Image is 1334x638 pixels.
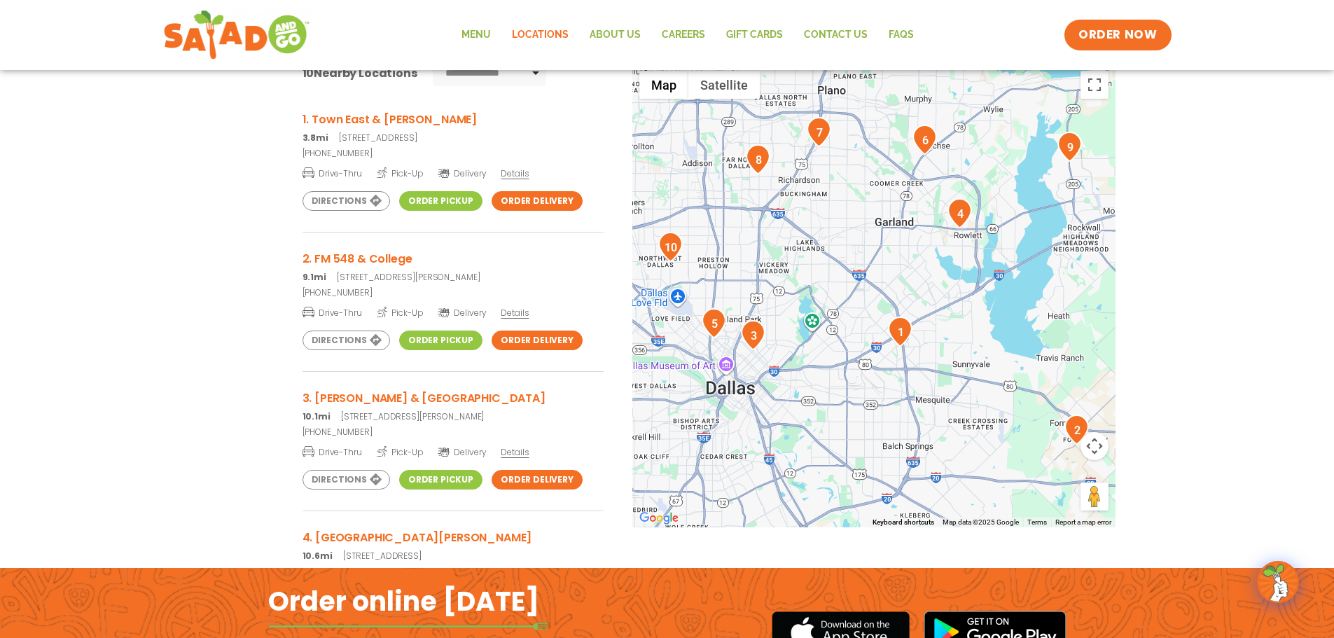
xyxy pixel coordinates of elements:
button: Toggle fullscreen view [1081,71,1109,99]
img: new-SAG-logo-768×292 [163,7,311,63]
div: 7 [807,117,831,147]
strong: 3.8mi [303,132,328,144]
a: Order Pickup [399,470,482,490]
button: Keyboard shortcuts [873,518,934,527]
a: Order Delivery [492,191,583,211]
span: ORDER NOW [1078,27,1157,43]
strong: 9.1mi [303,271,326,283]
a: Drive-Thru Pick-Up Delivery Details [303,441,604,459]
p: [STREET_ADDRESS][PERSON_NAME] [303,410,604,423]
div: 1 [888,317,912,347]
a: About Us [579,19,651,51]
a: Order Delivery [492,331,583,350]
div: 10 [658,232,683,262]
a: Careers [651,19,716,51]
a: FAQs [878,19,924,51]
span: Drive-Thru [303,305,362,319]
h3: 1. Town East & [PERSON_NAME] [303,111,604,128]
img: Google [636,509,682,527]
a: Drive-Thru Pick-Up Delivery Details [303,302,604,319]
a: Directions [303,191,390,211]
nav: Menu [451,19,924,51]
a: [PHONE_NUMBER] [303,426,604,438]
img: fork [268,623,548,630]
a: Menu [451,19,501,51]
div: 4 [947,198,972,228]
span: Delivery [438,307,486,319]
a: Locations [501,19,579,51]
button: Show street map [639,71,688,99]
h3: 2. FM 548 & College [303,250,604,268]
span: Delivery [438,446,486,459]
a: Directions [303,470,390,490]
a: Report a map error [1055,518,1111,526]
span: Map data ©2025 Google [943,518,1019,526]
a: Contact Us [793,19,878,51]
p: [STREET_ADDRESS][PERSON_NAME] [303,271,604,284]
a: Directions [303,331,390,350]
span: Details [501,307,529,319]
div: 5 [702,308,726,338]
a: 4. [GEOGRAPHIC_DATA][PERSON_NAME] 10.6mi[STREET_ADDRESS] [303,529,604,562]
a: Open this area in Google Maps (opens a new window) [636,509,682,527]
h2: Order online [DATE] [268,584,539,618]
h3: 4. [GEOGRAPHIC_DATA][PERSON_NAME] [303,529,604,546]
span: Drive-Thru [303,445,362,459]
a: 2. FM 548 & College 9.1mi[STREET_ADDRESS][PERSON_NAME] [303,250,604,284]
strong: 10.6mi [303,550,333,562]
a: ORDER NOW [1064,20,1171,50]
a: Drive-Thru Pick-Up Delivery Details [303,162,604,180]
div: 6 [912,125,937,155]
a: 3. [PERSON_NAME] & [GEOGRAPHIC_DATA] 10.1mi[STREET_ADDRESS][PERSON_NAME] [303,389,604,423]
a: Terms (opens in new tab) [1027,518,1047,526]
a: [PHONE_NUMBER] [303,147,604,160]
a: Order Pickup [399,191,482,211]
button: Map camera controls [1081,432,1109,460]
h3: 3. [PERSON_NAME] & [GEOGRAPHIC_DATA] [303,389,604,407]
p: [STREET_ADDRESS] [303,132,604,144]
a: [PHONE_NUMBER] [303,286,604,299]
span: Details [501,446,529,458]
span: 10 [303,65,314,81]
a: GIFT CARDS [716,19,793,51]
a: 1. Town East & [PERSON_NAME] 3.8mi[STREET_ADDRESS] [303,111,604,144]
span: Pick-Up [377,445,424,459]
span: Details [501,167,529,179]
span: Delivery [438,167,486,180]
div: 9 [1057,132,1082,162]
img: wpChatIcon [1258,562,1298,602]
div: Nearby Locations [303,64,417,82]
button: Drag Pegman onto the map to open Street View [1081,483,1109,511]
strong: 10.1mi [303,410,331,422]
div: 8 [746,144,770,174]
p: [STREET_ADDRESS] [303,550,604,562]
div: 2 [1064,415,1089,445]
span: Pick-Up [377,305,424,319]
span: Pick-Up [377,166,424,180]
a: Order Delivery [492,470,583,490]
button: Show satellite imagery [688,71,760,99]
span: Drive-Thru [303,166,362,180]
a: Order Pickup [399,331,482,350]
div: 3 [741,320,765,350]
